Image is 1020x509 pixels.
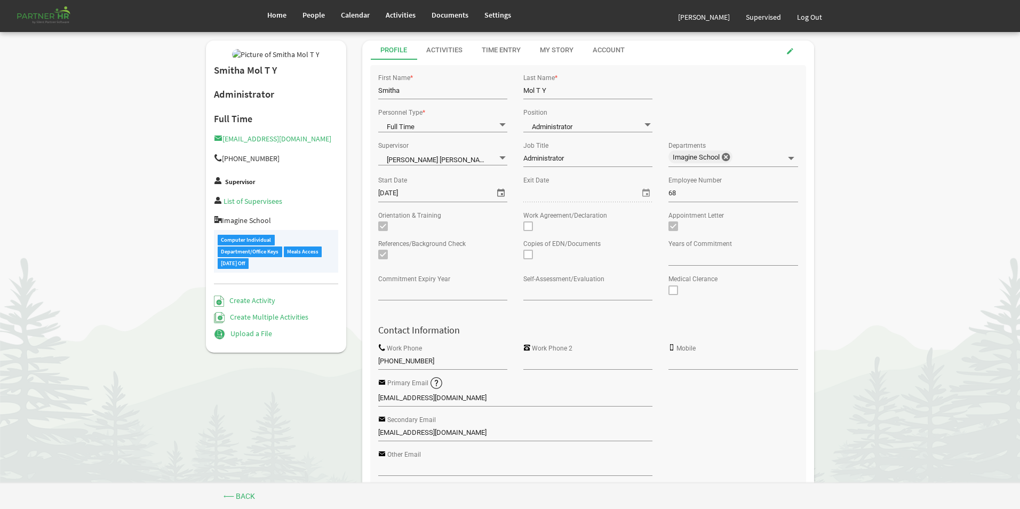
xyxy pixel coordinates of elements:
a: Upload a File [214,329,272,338]
div: Department/Office Keys [218,246,282,257]
label: Supervisor [225,179,255,186]
label: Self-Assessment/Evaluation [523,276,604,283]
label: Other Email [387,451,421,458]
span: select [495,186,507,200]
label: Primary Email [387,380,428,387]
label: Supervisor [378,142,409,149]
label: Commitment Expiry Year [378,276,450,283]
label: Work Agreement/Declaration [523,212,607,219]
label: Copies of EDN/Documents [523,241,601,248]
label: Orientation & Training [378,212,441,219]
a: Log Out [789,2,830,32]
label: First Name [378,75,410,82]
label: Years of Commitment [668,241,732,248]
img: Upload a File [214,329,225,340]
label: Medical Clerance [668,276,718,283]
span: Imagine School [673,153,722,161]
label: Exit Date [523,177,549,184]
h4: Full Time [214,114,338,124]
img: question-sm.png [430,377,443,390]
span: Home [267,10,286,20]
h2: Smitha Mol T Y [214,65,338,76]
h5: Imagine School [214,216,338,225]
a: Create Multiple Activities [214,312,308,322]
div: tab-header [371,41,823,60]
label: Position [523,109,547,116]
span: Supervised [746,12,781,22]
div: Time Entry [482,45,521,55]
label: Start Date [378,177,407,184]
div: Meals Access [284,246,322,257]
img: Create Activity [214,296,224,307]
span: Imagine School [668,150,732,163]
label: Work Phone [387,345,422,352]
div: Profile [380,45,407,55]
h5: [PHONE_NUMBER] [214,154,338,163]
h4: Contact Information [370,325,807,336]
span: Activities [386,10,416,20]
a: Supervised [738,2,789,32]
label: References/Background Check [378,241,466,248]
label: Departments [668,142,706,149]
span: Settings [484,10,511,20]
span: select [640,186,652,200]
a: [EMAIL_ADDRESS][DOMAIN_NAME] [214,134,331,144]
label: Work Phone 2 [532,345,572,352]
div: [DATE] Off [218,258,249,268]
label: Last Name [523,75,555,82]
label: Appointment Letter [668,212,724,219]
img: Picture of Smitha Mol T Y [232,49,320,60]
div: Activities [426,45,463,55]
span: Calendar [341,10,370,20]
a: [PERSON_NAME] [670,2,738,32]
div: Computer Individual [218,235,275,245]
span: People [302,10,325,20]
div: My Story [540,45,573,55]
h2: Administrator [214,89,338,100]
label: Secondary Email [387,417,436,424]
a: List of Supervisees [224,196,282,206]
label: Job Title [523,142,548,149]
label: Employee Number [668,177,722,184]
img: Create Multiple Activities [214,312,225,323]
label: Personnel Type [378,109,423,116]
span: Documents [432,10,468,20]
a: Create Activity [214,296,275,305]
div: Account [593,45,625,55]
label: Mobile [676,345,696,352]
